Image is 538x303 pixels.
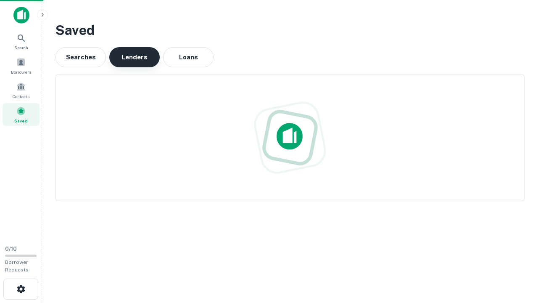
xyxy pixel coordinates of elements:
a: Contacts [3,79,40,101]
img: capitalize-icon.png [13,7,29,24]
h3: Saved [55,20,525,40]
iframe: Chat Widget [496,236,538,276]
span: Borrowers [11,69,31,75]
button: Searches [55,47,106,67]
span: Contacts [13,93,29,100]
span: Borrower Requests [5,259,29,273]
span: 0 / 10 [5,246,17,252]
a: Search [3,30,40,53]
span: Search [14,44,28,51]
button: Loans [163,47,214,67]
a: Saved [3,103,40,126]
a: Borrowers [3,54,40,77]
button: Lenders [109,47,160,67]
span: Saved [14,117,28,124]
